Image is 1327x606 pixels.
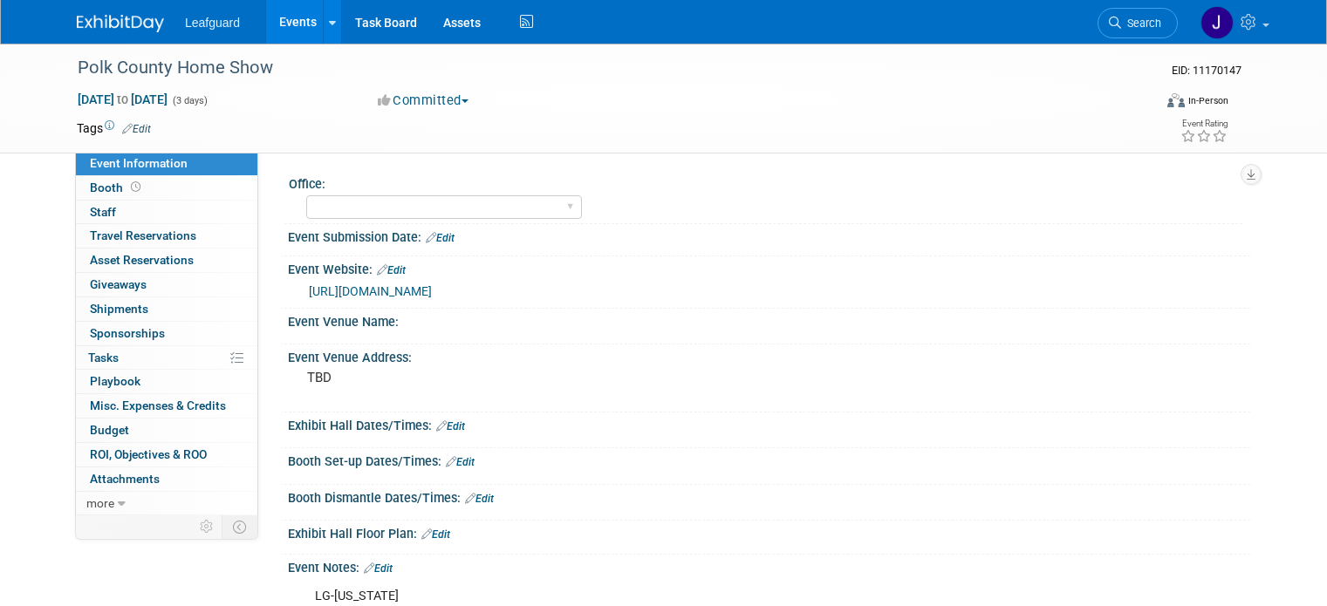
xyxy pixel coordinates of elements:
td: Personalize Event Tab Strip [192,515,222,538]
a: Edit [465,493,494,505]
a: Edit [436,420,465,432]
a: Edit [446,456,475,468]
a: Edit [421,528,450,541]
div: Event Format [1058,91,1228,117]
a: Search [1098,8,1178,38]
a: Booth [76,176,257,200]
span: Event ID: 11170147 [1172,64,1241,77]
a: Misc. Expenses & Credits [76,394,257,418]
a: Shipments [76,297,257,321]
a: Edit [377,264,406,276]
td: Toggle Event Tabs [222,515,258,538]
div: Exhibit Hall Floor Plan: [288,521,1250,543]
span: Attachments [90,472,160,486]
span: Misc. Expenses & Credits [90,398,226,412]
a: more [76,492,257,515]
div: Booth Dismantle Dates/Times: [288,485,1250,507]
a: Edit [426,232,455,244]
img: Joey Egbert [1200,6,1234,39]
span: [DATE] [DATE] [77,92,168,107]
a: Playbook [76,370,257,393]
a: Edit [122,123,151,135]
span: ROI, Objectives & ROO [90,447,207,461]
span: more [86,496,114,510]
div: Event Notes: [288,555,1250,577]
img: Format-Inperson.png [1167,93,1185,107]
a: Budget [76,419,257,442]
span: Shipments [90,302,148,316]
span: (3 days) [171,95,208,106]
span: Leafguard [185,16,240,30]
div: Office: [289,171,1242,193]
a: Staff [76,201,257,224]
span: Giveaways [90,277,147,291]
span: Sponsorships [90,326,165,340]
div: Exhibit Hall Dates/Times: [288,412,1250,435]
button: Committed [372,92,475,110]
span: Travel Reservations [90,228,196,242]
span: Search [1121,17,1161,30]
div: Event Rating [1180,119,1228,128]
div: In-Person [1187,94,1228,107]
a: Giveaways [76,273,257,296]
a: [URL][DOMAIN_NAME] [309,284,432,298]
span: Tasks [88,351,119,364]
span: Budget [90,423,129,437]
div: Event Submission Date: [288,224,1250,247]
a: Attachments [76,467,257,491]
div: Event Website: [288,256,1250,279]
span: to [114,92,131,106]
span: Booth not reserved yet [127,180,144,194]
span: Playbook [90,374,140,388]
span: Staff [90,205,116,219]
span: Event Information [90,156,188,170]
img: ExhibitDay [77,15,164,32]
a: Edit [364,562,393,575]
div: Booth Set-up Dates/Times: [288,448,1250,471]
a: ROI, Objectives & ROO [76,443,257,466]
span: Booth [90,180,144,194]
a: Asset Reservations [76,249,257,272]
a: Sponsorships [76,322,257,345]
div: Event Venue Address: [288,344,1250,366]
div: Polk County Home Show [72,52,1131,84]
td: Tags [77,119,151,137]
a: Event Information [76,152,257,175]
a: Tasks [76,346,257,370]
pre: TBD [307,370,670,385]
a: Travel Reservations [76,224,257,248]
div: Event Venue Name: [288,309,1250,330]
span: Asset Reservations [90,253,194,267]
